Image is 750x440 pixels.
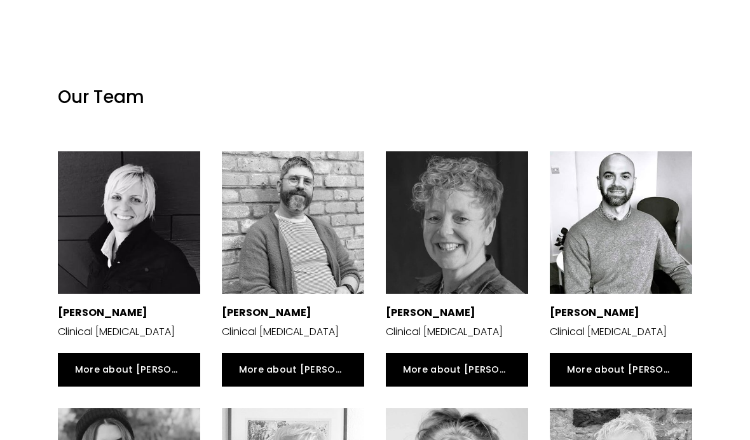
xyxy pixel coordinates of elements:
a: More about [PERSON_NAME] [550,353,692,387]
h1: Our Team [58,65,692,130]
p: Clinical [MEDICAL_DATA] [222,323,364,341]
p: Clinical [MEDICAL_DATA] [550,323,692,341]
p: Clinical [MEDICAL_DATA] [386,323,528,341]
p: [PERSON_NAME] [222,304,364,322]
a: More about [PERSON_NAME] [58,353,200,387]
p: [PERSON_NAME] [58,304,200,322]
a: More about [PERSON_NAME] [222,353,364,387]
p: Clinical [MEDICAL_DATA] [58,323,200,341]
a: More about [PERSON_NAME] [386,353,528,387]
p: [PERSON_NAME] [550,304,692,322]
p: [PERSON_NAME] [386,304,528,322]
